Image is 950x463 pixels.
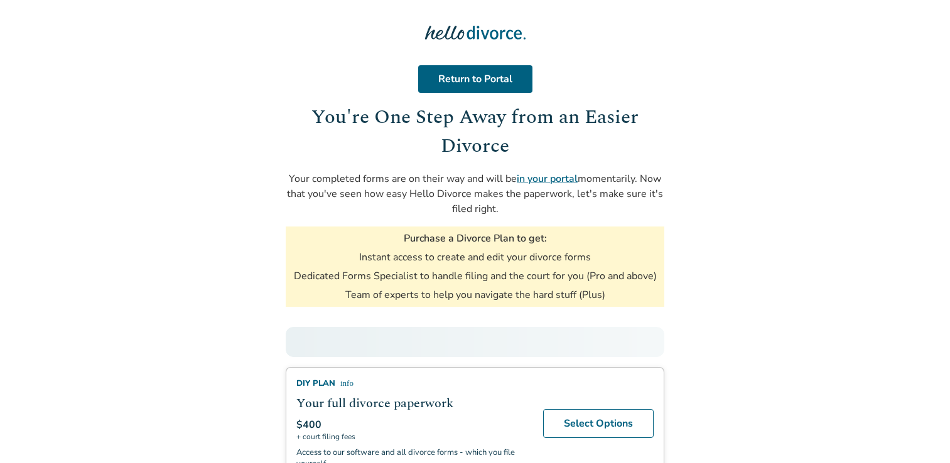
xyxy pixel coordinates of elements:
[359,250,591,264] li: Instant access to create and edit your divorce forms
[286,103,664,161] h1: You're One Step Away from an Easier Divorce
[418,65,532,93] a: Return to Portal
[296,394,528,413] h2: Your full divorce paperwork
[296,418,321,432] span: $400
[294,269,657,283] li: Dedicated Forms Specialist to handle filing and the court for you (Pro and above)
[404,231,547,245] h3: Purchase a Divorce Plan to get:
[296,378,528,389] div: DIY Plan
[345,288,605,302] li: Team of experts to help you navigate the hard stuff (Plus)
[286,171,664,216] p: Your completed forms are on their way and will be momentarily. Now that you've seen how easy Hell...
[517,172,578,186] a: in your portal
[543,409,654,438] a: Select Options
[340,379,348,387] span: info
[425,20,526,45] img: Hello Divorce Logo
[296,432,528,442] span: + court filing fees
